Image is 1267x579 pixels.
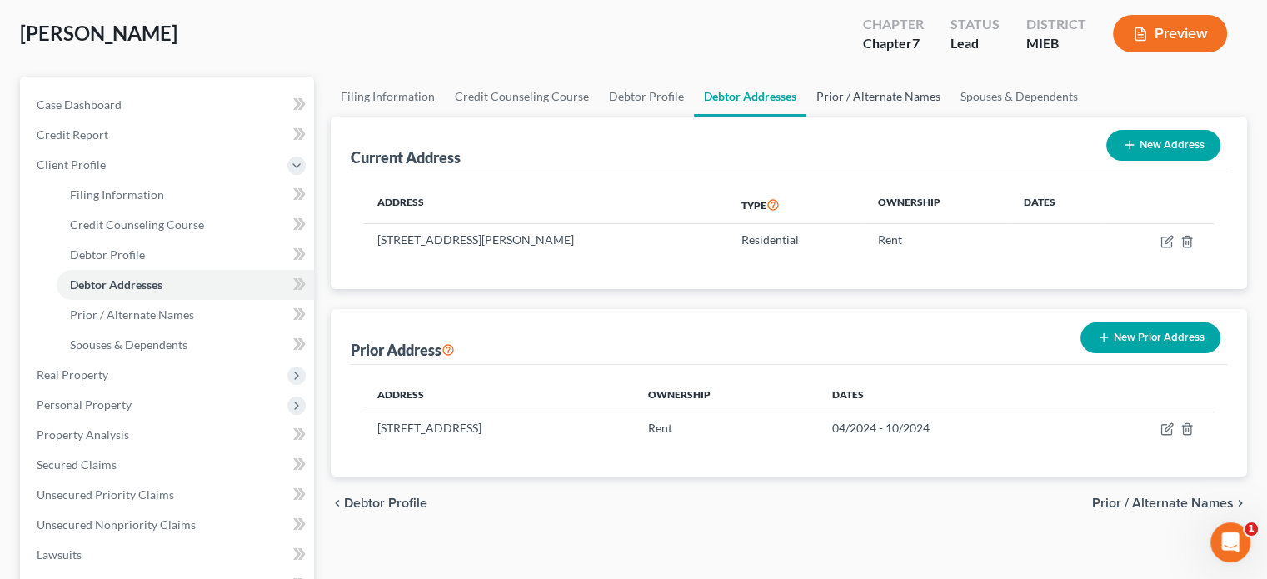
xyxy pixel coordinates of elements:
[351,340,455,360] div: Prior Address
[1080,322,1220,353] button: New Prior Address
[23,540,314,570] a: Lawsuits
[37,127,108,142] span: Credit Report
[331,497,427,510] button: chevron_left Debtor Profile
[364,378,635,412] th: Address
[635,378,819,412] th: Ownership
[1026,15,1086,34] div: District
[23,450,314,480] a: Secured Claims
[331,77,445,117] a: Filing Information
[23,420,314,450] a: Property Analysis
[1210,522,1250,562] iframe: Intercom live chat
[364,186,728,224] th: Address
[863,15,924,34] div: Chapter
[728,224,865,256] td: Residential
[70,247,145,262] span: Debtor Profile
[1106,130,1220,161] button: New Address
[445,77,599,117] a: Credit Counseling Course
[57,240,314,270] a: Debtor Profile
[1092,497,1247,510] button: Prior / Alternate Names chevron_right
[57,300,314,330] a: Prior / Alternate Names
[694,77,806,117] a: Debtor Addresses
[57,180,314,210] a: Filing Information
[1113,15,1227,52] button: Preview
[351,147,461,167] div: Current Address
[70,187,164,202] span: Filing Information
[1245,522,1258,536] span: 1
[37,517,196,532] span: Unsecured Nonpriority Claims
[23,480,314,510] a: Unsecured Priority Claims
[20,21,177,45] span: [PERSON_NAME]
[1234,497,1247,510] i: chevron_right
[364,412,635,443] td: [STREET_ADDRESS]
[37,367,108,382] span: Real Property
[57,270,314,300] a: Debtor Addresses
[728,186,865,224] th: Type
[865,224,1010,256] td: Rent
[950,77,1088,117] a: Spouses & Dependents
[1092,497,1234,510] span: Prior / Alternate Names
[364,224,728,256] td: [STREET_ADDRESS][PERSON_NAME]
[37,547,82,562] span: Lawsuits
[912,35,920,51] span: 7
[950,34,1000,53] div: Lead
[819,412,1075,443] td: 04/2024 - 10/2024
[344,497,427,510] span: Debtor Profile
[819,378,1075,412] th: Dates
[37,427,129,442] span: Property Analysis
[23,90,314,120] a: Case Dashboard
[23,120,314,150] a: Credit Report
[70,277,162,292] span: Debtor Addresses
[599,77,694,117] a: Debtor Profile
[37,487,174,502] span: Unsecured Priority Claims
[635,412,819,443] td: Rent
[70,217,204,232] span: Credit Counseling Course
[23,510,314,540] a: Unsecured Nonpriority Claims
[865,186,1010,224] th: Ownership
[37,457,117,472] span: Secured Claims
[70,337,187,352] span: Spouses & Dependents
[37,97,122,112] span: Case Dashboard
[70,307,194,322] span: Prior / Alternate Names
[331,497,344,510] i: chevron_left
[863,34,924,53] div: Chapter
[806,77,950,117] a: Prior / Alternate Names
[57,330,314,360] a: Spouses & Dependents
[57,210,314,240] a: Credit Counseling Course
[37,397,132,412] span: Personal Property
[1010,186,1105,224] th: Dates
[1026,34,1086,53] div: MIEB
[950,15,1000,34] div: Status
[37,157,106,172] span: Client Profile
